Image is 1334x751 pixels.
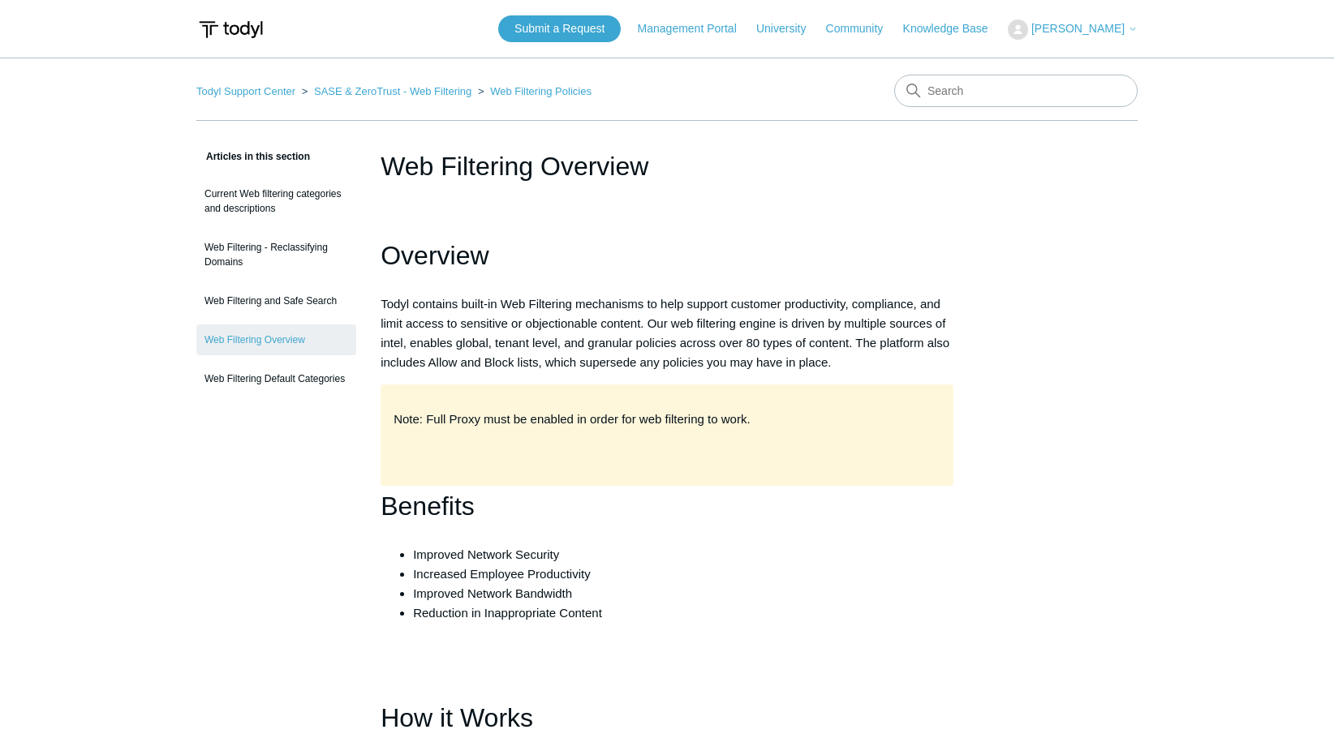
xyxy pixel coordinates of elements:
[196,178,356,224] a: Current Web filtering categories and descriptions
[299,85,475,97] li: SASE & ZeroTrust - Web Filtering
[381,235,953,277] h1: Overview
[196,363,356,394] a: Web Filtering Default Categories
[394,410,940,429] p: Note: Full Proxy must be enabled in order for web filtering to work.
[756,20,822,37] a: University
[196,85,299,97] li: Todyl Support Center
[475,85,592,97] li: Web Filtering Policies
[196,324,356,355] a: Web Filtering Overview
[196,151,310,162] span: Articles in this section
[381,486,953,527] h1: Benefits
[381,697,953,739] h1: How it Works
[826,20,900,37] a: Community
[1031,22,1125,35] span: [PERSON_NAME]
[381,294,953,372] p: Todyl contains built-in Web Filtering mechanisms to help support customer productivity, complianc...
[638,20,753,37] a: Management Portal
[413,545,953,564] li: Improved Network Security
[381,147,953,186] h1: Web Filtering Overview
[314,85,471,97] a: SASE & ZeroTrust - Web Filtering
[196,85,295,97] a: Todyl Support Center
[413,564,953,584] li: Increased Employee Productivity
[498,15,621,42] a: Submit a Request
[894,75,1138,107] input: Search
[413,603,953,623] li: Reduction in Inappropriate Content
[490,85,592,97] a: Web Filtering Policies
[196,285,356,316] a: Web Filtering and Safe Search
[1008,19,1138,40] button: [PERSON_NAME]
[196,232,356,277] a: Web Filtering - Reclassifying Domains
[903,20,1005,37] a: Knowledge Base
[196,15,265,45] img: Todyl Support Center Help Center home page
[413,584,953,603] li: Improved Network Bandwidth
